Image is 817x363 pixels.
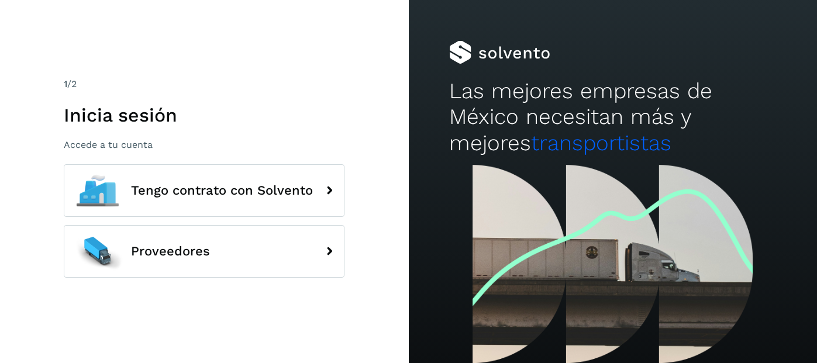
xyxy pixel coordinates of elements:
[64,164,344,217] button: Tengo contrato con Solvento
[64,104,344,126] h1: Inicia sesión
[531,130,671,155] span: transportistas
[64,77,344,91] div: /2
[64,139,344,150] p: Accede a tu cuenta
[131,184,313,198] span: Tengo contrato con Solvento
[64,78,67,89] span: 1
[64,225,344,278] button: Proveedores
[449,78,776,156] h2: Las mejores empresas de México necesitan más y mejores
[131,244,210,258] span: Proveedores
